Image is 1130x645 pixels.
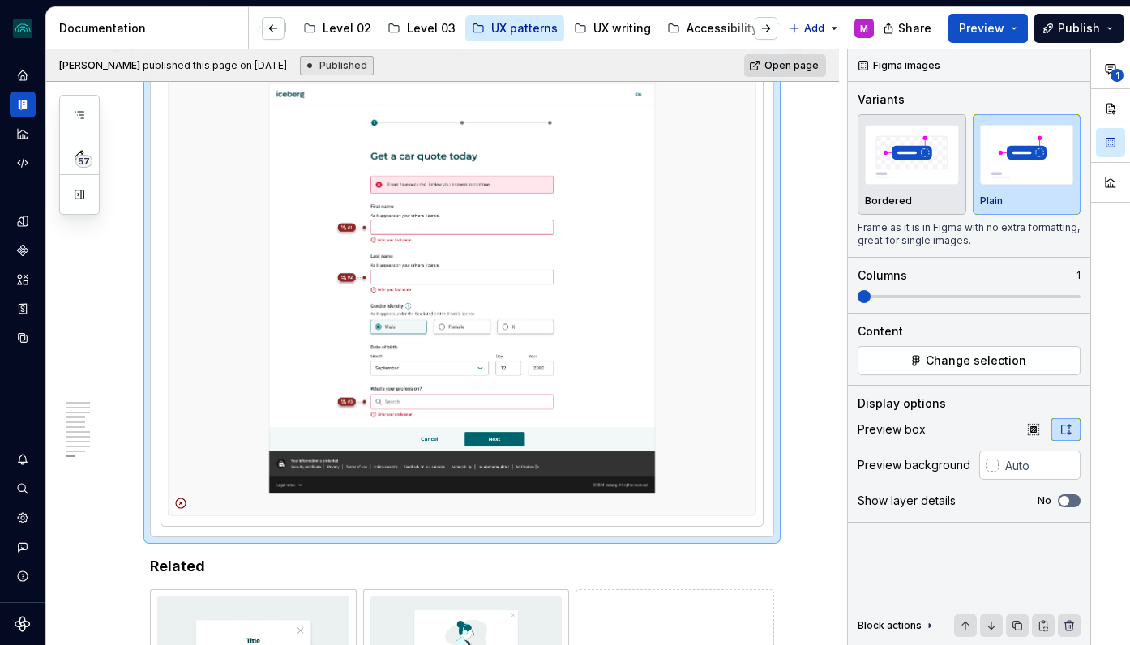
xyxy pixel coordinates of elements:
svg: Supernova Logo [15,616,31,632]
div: Documentation [59,20,242,36]
div: UX writing [593,20,651,36]
a: Accessibility [661,15,764,41]
a: Assets [10,267,36,293]
img: placeholder [980,125,1074,184]
span: Share [898,20,931,36]
span: Add [804,22,824,35]
span: 57 [75,155,92,168]
button: placeholderPlain [973,114,1081,215]
div: Show layer details [858,493,956,509]
a: Level 03 [381,15,462,41]
a: Settings [10,505,36,531]
div: Frame as it is in Figma with no extra formatting, great for single images. [858,221,1081,247]
div: UX patterns [491,20,558,36]
div: Columns [858,267,907,284]
span: Publish [1058,20,1100,36]
div: Preview background [858,457,970,473]
button: Add [784,17,845,40]
button: Preview [948,14,1028,43]
span: [PERSON_NAME] [59,59,140,71]
span: 1 [1111,69,1124,82]
div: Accessibility [687,20,758,36]
a: Storybook stories [10,296,36,322]
a: Data sources [10,325,36,351]
a: Open page [744,54,826,77]
div: Block actions [858,619,922,632]
div: Variants [858,92,905,108]
button: Search ⌘K [10,476,36,502]
span: Preview [959,20,1004,36]
button: Share [875,14,942,43]
span: Open page [764,59,819,72]
button: Notifications [10,446,36,472]
label: No [1038,494,1051,507]
a: UX writing [567,15,657,41]
a: Code automation [10,150,36,176]
div: Display options [858,395,946,412]
a: Components [10,237,36,263]
a: Home [10,62,36,88]
input: Auto [999,451,1081,480]
div: Level 03 [407,20,456,36]
div: Content [858,323,903,340]
button: Change selection [858,346,1081,375]
a: Design tokens [10,208,36,234]
p: 1 [1076,269,1081,282]
div: Level 02 [323,20,371,36]
button: Contact support [10,534,36,560]
img: 418c6d47-6da6-4103-8b13-b5999f8989a1.png [13,19,32,38]
span: published this page on [DATE] [59,59,287,72]
p: Bordered [865,194,912,207]
button: placeholderBordered [858,114,966,215]
span: Change selection [926,352,1026,369]
img: placeholder [865,125,959,184]
a: UX patterns [465,15,564,41]
div: Preview box [858,421,926,438]
div: M [860,22,868,35]
button: Publish [1034,14,1124,43]
div: Published [300,56,374,75]
p: Plain [980,194,1003,207]
h4: Related [150,557,774,576]
a: Analytics [10,121,36,147]
div: Block actions [858,614,936,637]
a: Level 02 [297,15,378,41]
a: Documentation [10,92,36,117]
